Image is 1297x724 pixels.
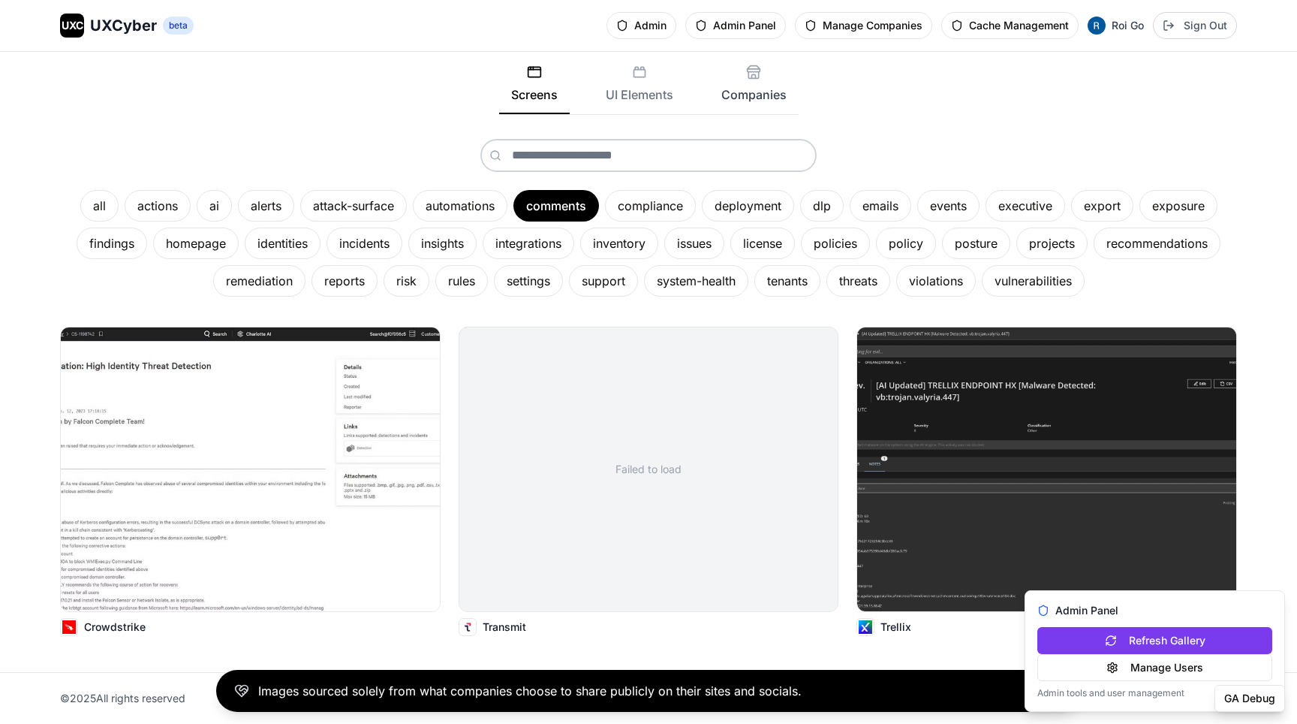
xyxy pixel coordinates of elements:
div: recommendations [1094,228,1220,259]
div: executive [986,190,1065,222]
div: deployment [702,190,794,222]
div: incidents [327,228,402,259]
img: Image from Trellix [857,327,1236,611]
div: compliance [605,190,696,222]
div: actions [125,190,191,222]
div: emails [850,190,911,222]
button: Manage Companies [795,12,932,39]
div: policies [801,228,870,259]
div: policy [876,228,936,259]
button: Cache Management [941,12,1079,39]
div: attack-surface [300,190,407,222]
img: Profile [1088,17,1106,35]
div: projects [1016,228,1088,259]
span: UXCyber [90,15,157,36]
div: threats [826,265,890,297]
div: support [569,265,638,297]
div: settings [494,265,563,297]
button: Admin Panel [685,12,786,39]
div: dlp [800,190,844,222]
div: remediation [213,265,305,297]
div: insights [408,228,477,259]
div: findings [77,228,147,259]
div: risk [384,265,429,297]
button: GA Debug [1214,685,1285,712]
p: Images sourced solely from what companies choose to share publicly on their sites and socials. [258,682,802,700]
p: Admin tools and user management [1037,687,1272,699]
div: ai [197,190,232,222]
button: Refresh Gallery [1037,627,1272,654]
div: violations [896,265,976,297]
p: Transmit [483,620,526,635]
div: reports [311,265,378,297]
button: Companies [709,65,799,114]
div: rules [435,265,488,297]
div: homepage [153,228,239,259]
div: identities [245,228,320,259]
div: alerts [238,190,294,222]
button: Admin [606,12,676,39]
div: Failed to load [615,462,682,477]
div: comments [513,190,599,222]
span: Admin Panel [1055,603,1118,618]
div: inventory [580,228,658,259]
button: Manage Users [1037,654,1272,681]
div: exposure [1139,190,1217,222]
div: issues [664,228,724,259]
div: export [1071,190,1133,222]
img: Transmit logo [459,619,476,635]
div: integrations [483,228,574,259]
div: tenants [754,265,820,297]
a: Manage Users [1037,662,1272,677]
button: Sign Out [1153,12,1237,39]
button: UI Elements [594,65,685,114]
img: Image from Crowdstrike [61,327,440,611]
div: all [80,190,119,222]
div: posture [942,228,1010,259]
a: UXCUXCyberbeta [60,14,194,38]
p: Crowdstrike [84,620,146,635]
img: Crowdstrike logo [61,619,77,635]
p: Trellix [880,620,911,635]
button: Screens [499,65,570,114]
div: automations [413,190,507,222]
div: events [917,190,980,222]
div: license [730,228,795,259]
img: Trellix logo [857,619,874,635]
span: Roi Go [1112,18,1144,33]
span: beta [163,17,194,35]
div: vulnerabilities [982,265,1085,297]
span: UXC [62,18,83,33]
div: system-health [644,265,748,297]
